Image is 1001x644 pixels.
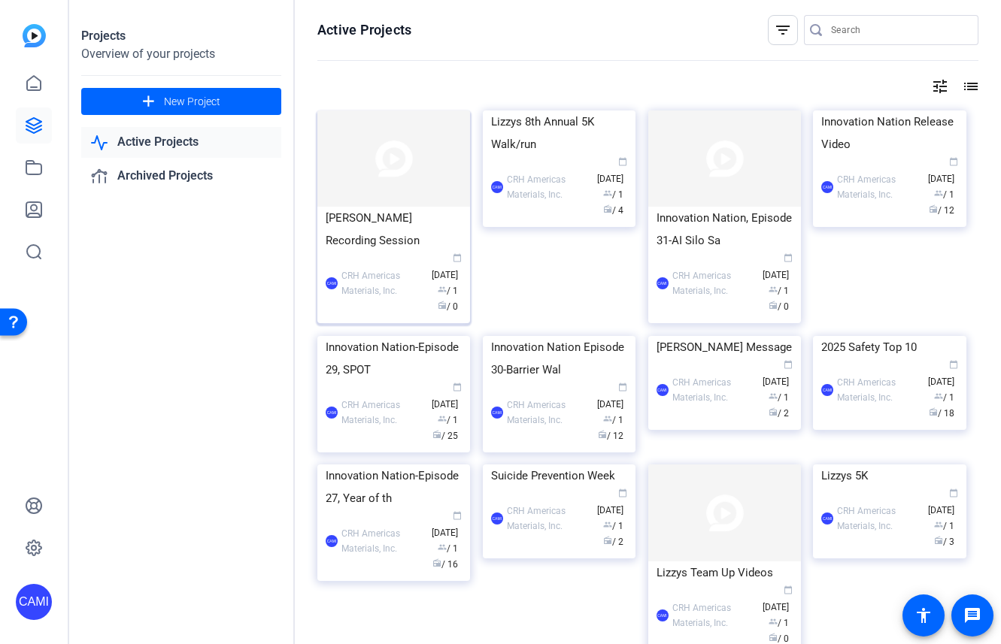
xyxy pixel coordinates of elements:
[831,21,966,39] input: Search
[929,408,954,419] span: / 18
[821,336,957,358] div: 2025 Safety Top 10
[774,21,792,39] mat-icon: filter_list
[784,253,793,262] span: calendar_today
[23,24,46,47] img: blue-gradient.svg
[491,336,627,381] div: Innovation Nation Episode 30-Barrier Wal
[164,94,220,110] span: New Project
[603,189,623,200] span: / 1
[432,559,458,570] span: / 16
[438,414,447,423] span: group
[603,205,623,216] span: / 4
[603,204,612,213] span: radio
[326,277,338,289] div: CAMI
[618,157,627,166] span: calendar_today
[837,375,920,405] div: CRH Americas Materials, Inc.
[507,172,590,202] div: CRH Americas Materials, Inc.
[934,521,954,531] span: / 1
[769,285,778,294] span: group
[934,536,943,545] span: radio
[769,301,789,312] span: / 0
[438,543,447,552] span: group
[432,558,441,567] span: radio
[837,172,920,202] div: CRH Americas Materials, Inc.
[934,392,954,403] span: / 1
[657,207,793,252] div: Innovation Nation, Episode 31-AI Silo Sa
[821,512,833,525] div: CAMI
[618,382,627,392] span: calendar_today
[928,361,958,387] span: [DATE]
[949,488,958,497] span: calendar_today
[317,21,411,39] h1: Active Projects
[934,520,943,529] span: group
[769,617,778,626] span: group
[672,375,755,405] div: CRH Americas Materials, Inc.
[438,415,458,425] span: / 1
[438,543,458,554] span: / 1
[929,204,938,213] span: radio
[598,430,607,439] span: radio
[491,110,627,156] div: Lizzys 8th Annual 5K Walk/run
[81,27,281,45] div: Projects
[81,161,281,192] a: Archived Projects
[453,511,462,520] span: calendar_today
[915,606,933,624] mat-icon: accessibility
[326,464,462,509] div: Innovation Nation-Episode 27, Year of th
[657,336,793,358] div: [PERSON_NAME] Message
[657,277,669,289] div: CAMI
[603,414,612,423] span: group
[769,633,778,642] span: radio
[603,520,612,529] span: group
[949,360,958,369] span: calendar_today
[769,392,778,401] span: group
[603,537,623,547] span: / 2
[931,77,949,95] mat-icon: tune
[432,431,458,441] span: / 25
[438,301,447,310] span: radio
[326,407,338,419] div: CAMI
[432,383,462,410] span: [DATE]
[821,110,957,156] div: Innovation Nation Release Video
[603,415,623,425] span: / 1
[821,464,957,487] div: Lizzys 5K
[453,253,462,262] span: calendar_today
[438,286,458,296] span: / 1
[81,45,281,63] div: Overview of your projects
[929,205,954,216] span: / 12
[491,512,503,525] div: CAMI
[438,285,447,294] span: group
[769,301,778,310] span: radio
[929,407,938,416] span: radio
[81,127,281,158] a: Active Projects
[657,384,669,396] div: CAMI
[784,585,793,594] span: calendar_today
[769,392,789,403] span: / 1
[963,606,981,624] mat-icon: message
[341,526,424,556] div: CRH Americas Materials, Inc.
[657,609,669,621] div: CAMI
[769,618,789,628] span: / 1
[821,384,833,396] div: CAMI
[763,361,793,387] span: [DATE]
[934,189,954,200] span: / 1
[139,92,158,111] mat-icon: add
[603,536,612,545] span: radio
[16,584,52,620] div: CAMI
[769,633,789,644] span: / 0
[769,286,789,296] span: / 1
[432,430,441,439] span: radio
[453,382,462,392] span: calendar_today
[598,431,623,441] span: / 12
[769,408,789,419] span: / 2
[603,521,623,531] span: / 1
[326,336,462,381] div: Innovation Nation-Episode 29, SPOT
[949,157,958,166] span: calendar_today
[784,360,793,369] span: calendar_today
[341,398,424,428] div: CRH Americas Materials, Inc.
[341,268,424,298] div: CRH Americas Materials, Inc.
[821,181,833,193] div: CAMI
[763,586,793,612] span: [DATE]
[491,407,503,419] div: CAMI
[507,503,590,534] div: CRH Americas Materials, Inc.
[934,392,943,401] span: group
[603,189,612,198] span: group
